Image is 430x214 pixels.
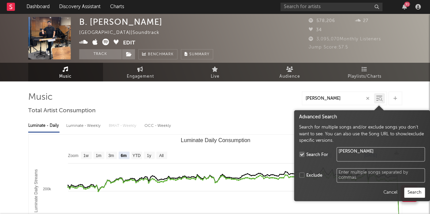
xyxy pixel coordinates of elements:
[299,114,425,121] div: Advanced Search
[59,73,72,81] span: Music
[189,53,209,56] span: Summary
[181,49,213,59] button: Summary
[79,29,167,37] div: [GEOGRAPHIC_DATA] | Soundtrack
[96,153,101,158] text: 1m
[309,28,322,32] span: 34
[43,187,51,191] text: 200k
[299,124,425,144] div: Search for multiple songs and/or exclude songs you don't want to see. You can also use the Song U...
[28,120,59,132] div: Luminate - Daily
[138,49,177,59] a: Benchmark
[306,172,322,179] div: Exclude
[28,107,96,115] span: Total Artist Consumption
[309,19,335,23] span: 578,206
[404,188,425,198] button: Search
[148,51,174,59] span: Benchmark
[123,39,135,47] button: Edit
[404,2,410,7] div: 31
[28,63,103,81] a: Music
[306,152,328,158] div: Search For
[280,3,382,11] input: Search for artists
[79,49,122,59] button: Track
[159,153,164,158] text: All
[178,63,253,81] a: Live
[68,153,79,158] text: Zoom
[103,63,178,81] a: Engagement
[355,19,368,23] span: 27
[33,169,38,212] text: Luminate Daily Streams
[309,37,381,41] span: 3,095,070 Monthly Listeners
[302,96,374,101] input: Search by song name or URL
[79,17,162,27] div: B. [PERSON_NAME]
[147,153,151,158] text: 1y
[180,137,250,143] text: Luminate Daily Consumption
[127,73,154,81] span: Engagement
[211,73,220,81] span: Live
[348,73,381,81] span: Playlists/Charts
[108,153,114,158] text: 3m
[83,153,89,158] text: 1w
[337,147,425,161] textarea: [PERSON_NAME]
[380,188,401,198] button: Cancel
[279,73,300,81] span: Audience
[132,153,140,158] text: YTD
[327,63,402,81] a: Playlists/Charts
[66,120,102,132] div: Luminate - Weekly
[144,120,172,132] div: OCC - Weekly
[253,63,327,81] a: Audience
[402,4,407,9] button: 31
[309,45,348,50] span: Jump Score: 57.5
[121,153,126,158] text: 6m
